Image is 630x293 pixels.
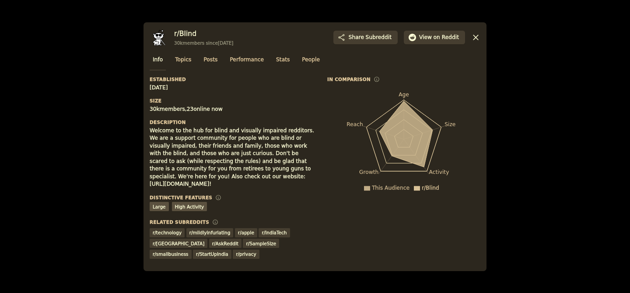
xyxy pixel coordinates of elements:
[172,202,207,211] div: High Activity
[150,202,169,211] div: Large
[150,119,315,125] h3: Description
[236,251,256,257] span: r/ privacy
[175,56,191,64] span: Topics
[150,53,166,71] a: Info
[434,34,459,42] span: on Reddit
[327,76,371,82] h3: In Comparison
[203,56,217,64] span: Posts
[359,169,378,175] tspan: Growth
[299,53,323,71] a: People
[262,229,287,236] span: r/ IndiaTech
[174,40,233,46] div: 30k members since [DATE]
[189,229,231,236] span: r/ mildlyinfuriating
[212,240,238,247] span: r/ AskReddit
[349,34,392,42] span: Share
[346,121,363,127] tspan: Reach
[196,251,228,257] span: r/ StartUpIndia
[153,229,182,236] span: r/ technology
[172,53,194,71] a: Topics
[153,240,204,247] span: r/ [GEOGRAPHIC_DATA]
[150,194,212,201] h3: Distinctive Features
[150,76,315,82] h3: Established
[333,31,398,45] button: ShareSubreddit
[227,53,267,71] a: Performance
[150,28,168,47] img: Blind
[150,127,315,188] div: Welcome to the hub for blind and visually impaired redditors. We are a support community for peop...
[230,56,264,64] span: Performance
[444,121,455,127] tspan: Size
[238,229,254,236] span: r/ apple
[422,185,439,191] span: r/Blind
[372,185,409,191] span: This Audience
[302,56,320,64] span: People
[150,106,315,113] div: 30k members, 23 online now
[246,240,276,247] span: r/ SampleSize
[404,31,465,45] button: Viewon Reddit
[174,29,233,38] h3: r/ Blind
[399,92,409,98] tspan: Age
[200,53,220,71] a: Posts
[366,34,392,42] span: Subreddit
[150,98,315,104] h3: Size
[276,56,290,64] span: Stats
[419,34,459,42] span: View
[429,169,449,175] tspan: Activity
[153,56,163,64] span: Info
[150,84,315,92] div: [DATE]
[153,251,189,257] span: r/ smallbusiness
[150,219,209,225] h3: Related Subreddits
[273,53,293,71] a: Stats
